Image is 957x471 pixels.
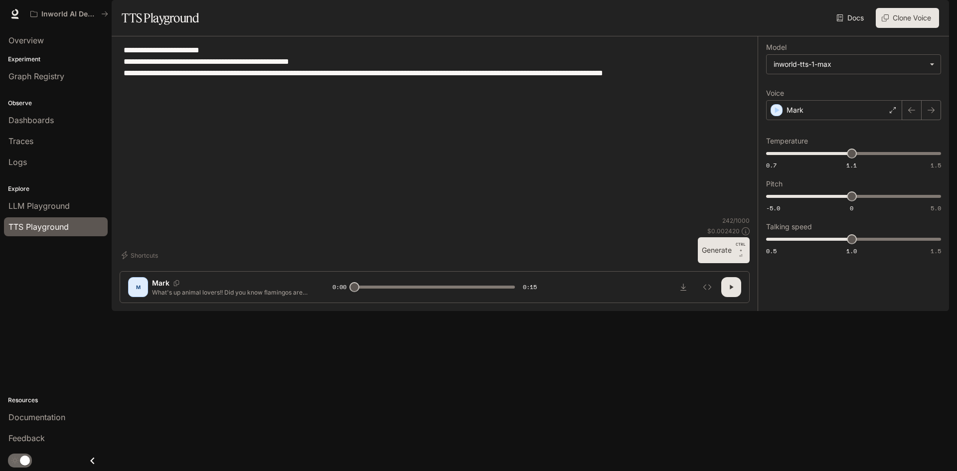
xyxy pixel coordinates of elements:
[931,247,941,255] span: 1.5
[766,247,777,255] span: 0.5
[736,241,746,253] p: CTRL +
[774,59,925,69] div: inworld-tts-1-max
[766,90,784,97] p: Voice
[931,204,941,212] span: 5.0
[122,8,199,28] h1: TTS Playground
[120,247,162,263] button: Shortcuts
[876,8,939,28] button: Clone Voice
[698,237,750,263] button: GenerateCTRL +⏎
[787,105,803,115] p: Mark
[673,277,693,297] button: Download audio
[523,282,537,292] span: 0:15
[767,55,941,74] div: inworld-tts-1-max
[931,161,941,169] span: 1.5
[766,138,808,145] p: Temperature
[26,4,113,24] button: All workspaces
[169,280,183,286] button: Copy Voice ID
[332,282,346,292] span: 0:00
[130,279,146,295] div: M
[736,241,746,259] p: ⏎
[766,44,787,51] p: Model
[850,204,853,212] span: 0
[846,247,857,255] span: 1.0
[41,10,97,18] p: Inworld AI Demos
[766,180,783,187] p: Pitch
[152,278,169,288] p: Mark
[152,288,309,297] p: What's up animal lovers!! Did you know flamingos are not born pink? They get their vibrant pink c...
[766,161,777,169] span: 0.7
[766,223,812,230] p: Talking speed
[846,161,857,169] span: 1.1
[697,277,717,297] button: Inspect
[834,8,868,28] a: Docs
[766,204,780,212] span: -5.0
